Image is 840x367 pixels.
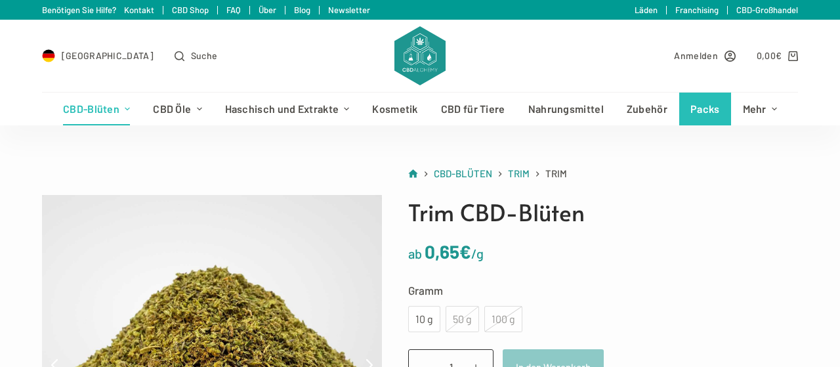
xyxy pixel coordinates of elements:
span: Anmelden [674,48,717,63]
label: Gramm [408,281,798,299]
a: CBD Öle [142,93,213,125]
span: € [776,50,782,61]
a: Haschisch und Extrakte [213,93,361,125]
span: € [459,240,471,263]
bdi: 0,65 [425,240,471,263]
a: Franchising [675,5,719,15]
a: Shopping cart [757,48,798,63]
bdi: 0,00 [757,50,782,61]
a: Anmelden [674,48,735,63]
span: [GEOGRAPHIC_DATA] [62,48,154,63]
span: Trim [508,167,530,179]
span: ab [408,246,422,261]
a: Kosmetik [361,93,429,125]
nav: Header-Menü [52,93,789,125]
a: CBD-Blüten [52,93,142,125]
a: Läden [635,5,658,15]
a: CBD-Blüten [434,165,492,182]
a: CBD Shop [172,5,209,15]
div: 10 g [416,311,432,328]
a: Trim [508,165,530,182]
span: CBD-Blüten [434,167,492,179]
img: CBD Alchemy [394,26,446,85]
a: CBD für Tiere [429,93,516,125]
a: Benötigen Sie Hilfe? Kontakt [42,5,154,15]
a: Newsletter [328,5,370,15]
a: Über [259,5,276,15]
span: Trim [545,165,567,182]
h1: Trim CBD-Blüten [408,195,798,230]
a: FAQ [226,5,241,15]
a: Mehr [731,93,788,125]
img: DE Flag [42,49,55,62]
span: /g [471,246,484,261]
a: Blog [294,5,310,15]
a: Select Country [42,48,154,63]
button: Open search form [175,48,217,63]
a: Nahrungsmittel [516,93,615,125]
a: Packs [679,93,732,125]
a: CBD-Großhandel [736,5,798,15]
span: Suche [191,48,218,63]
a: Zubehör [615,93,679,125]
